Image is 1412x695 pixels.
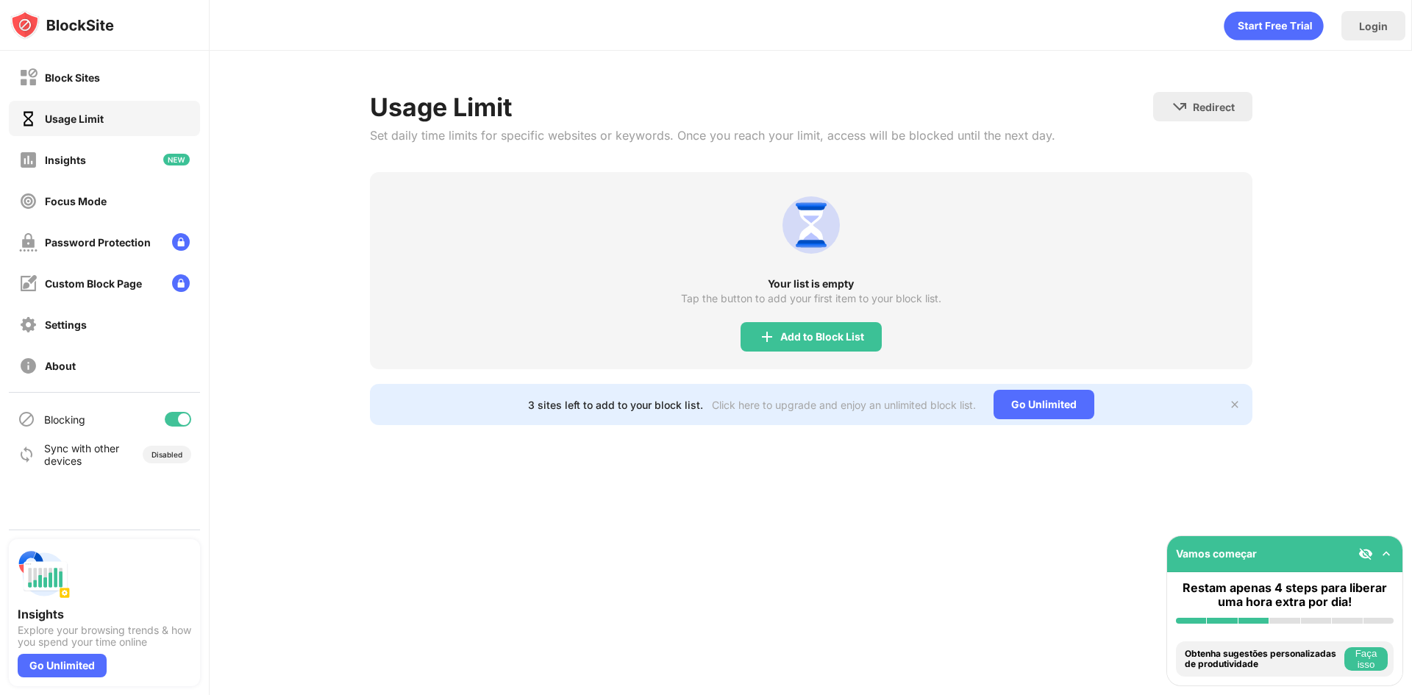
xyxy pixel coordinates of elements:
[1379,546,1394,561] img: omni-setup-toggle.svg
[1193,101,1235,113] div: Redirect
[18,607,191,621] div: Insights
[172,233,190,251] img: lock-menu.svg
[10,10,114,40] img: logo-blocksite.svg
[681,293,941,304] div: Tap the button to add your first item to your block list.
[528,399,703,411] div: 3 sites left to add to your block list.
[19,110,38,128] img: time-usage-on.svg
[780,331,864,343] div: Add to Block List
[370,278,1252,290] div: Your list is empty
[1344,647,1388,671] button: Faça isso
[172,274,190,292] img: lock-menu.svg
[1176,581,1394,609] div: Restam apenas 4 steps para liberar uma hora extra por dia!
[370,128,1055,143] div: Set daily time limits for specific websites or keywords. Once you reach your limit, access will b...
[19,357,38,375] img: about-off.svg
[45,71,100,84] div: Block Sites
[19,233,38,252] img: password-protection-off.svg
[18,446,35,463] img: sync-icon.svg
[18,654,107,677] div: Go Unlimited
[45,277,142,290] div: Custom Block Page
[19,68,38,87] img: block-off.svg
[19,316,38,334] img: settings-off.svg
[994,390,1094,419] div: Go Unlimited
[44,413,85,426] div: Blocking
[45,195,107,207] div: Focus Mode
[18,624,191,648] div: Explore your browsing trends & how you spend your time online
[19,192,38,210] img: focus-off.svg
[45,154,86,166] div: Insights
[370,92,1055,122] div: Usage Limit
[151,450,182,459] div: Disabled
[1358,546,1373,561] img: eye-not-visible.svg
[45,360,76,372] div: About
[163,154,190,165] img: new-icon.svg
[45,236,151,249] div: Password Protection
[44,442,120,467] div: Sync with other devices
[19,151,38,169] img: insights-off.svg
[1185,649,1341,670] div: Obtenha sugestões personalizadas de produtividade
[1176,547,1257,560] div: Vamos começar
[18,410,35,428] img: blocking-icon.svg
[19,274,38,293] img: customize-block-page-off.svg
[45,113,104,125] div: Usage Limit
[45,318,87,331] div: Settings
[1359,20,1388,32] div: Login
[1229,399,1241,410] img: x-button.svg
[18,548,71,601] img: push-insights.svg
[1224,11,1324,40] div: animation
[776,190,846,260] img: usage-limit.svg
[712,399,976,411] div: Click here to upgrade and enjoy an unlimited block list.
